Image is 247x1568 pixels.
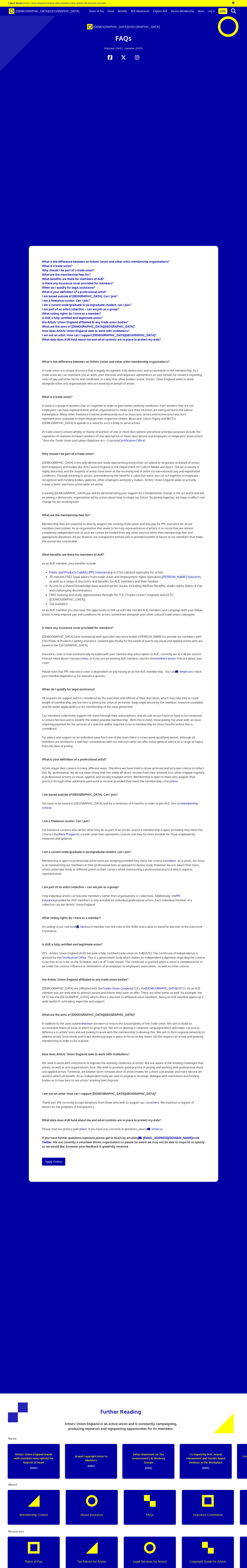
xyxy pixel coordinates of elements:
[42,299,90,302] a: I am a freelance curator. Can I join?
[42,294,118,298] a: I am based outside of [GEOGRAPHIC_DATA]. Can I join?
[42,626,113,630] strong: Is there any insurance cover provided for members?
[42,316,103,320] a: Is AUE a fully certified and legitimate union?
[42,320,128,324] a: Are Artists’ Union England affiliated to any trade union bodies?
[42,277,104,281] b: What benefits are there for members of AUE?
[121,1490,178,1525] a: FAQs
[62,1444,120,1479] a: AI and Copyright letter to Ministers[DATE]
[42,801,205,810] p: You have to be based in [GEOGRAPHIC_DATA] and for a minimum of 6 months in order to join AUE. See...
[10,1512,57,1517] p: Membership Criteria
[49,570,205,575] li: up to £5m tailored especially for artists
[5,1444,62,1479] a: Artists’ Union England stands with members who uphold the boycott of Israel[DATE]
[42,290,106,294] a: What is your definition of a professional artist?
[42,669,205,678] p: Please note that PPL insurance cover is dependent on you having an active AUE membership. You can...
[6,7,82,16] a: Brand [DEMOGRAPHIC_DATA][GEOGRAPHIC_DATA]
[42,522,205,543] p: Membership fees are essential to directly support the running of the union and also pay for PPL i...
[59,832,65,836] a: here
[102,987,133,990] a: Trades Union Congress
[81,1127,87,1131] a: here
[42,1013,135,1016] b: What are the aims of [DEMOGRAPHIC_DATA][GEOGRAPHIC_DATA]?
[42,491,205,504] p: In joining [DEMOGRAPHIC_DATA] you will be demonstrating your support for a fundamental change in ...
[172,779,179,783] a: here.
[140,951,143,955] span: rd
[42,460,205,486] p: [DEMOGRAPHIC_DATA] is the only democratic body representing artists that can advise or negotiate ...
[185,1559,231,1564] p: Copyright Guide for Artists
[185,1512,231,1517] p: Executive Committee
[42,634,205,647] p: [DEMOGRAPHIC_DATA] have teamed up with specialist insurance brokers [PERSON_NAME] to provide our ...
[185,1452,226,1470] p: Co-Signed by AUE: Sexual Harassment and Gender-based Violence in the Workplace
[42,925,205,933] p: According to our rule book each member has one vote at the AGM, and is able to stand for election...
[42,286,95,289] b: When do I qualify for legal assistance?
[42,802,198,810] a: membership criteria
[151,7,169,16] a: Explore AUE
[179,1490,237,1525] a: Executive Committee
[127,1559,173,1564] p: Legal Services for Artists
[42,1136,139,1140] b: If you have further questions/opinions please get in touch by emailing
[42,303,131,307] b: I am a current undergraduate or postgraduate student, can I join?
[153,1101,159,1104] a: here
[49,602,205,606] li: Tax Guidance
[196,7,206,16] a: News
[45,1160,62,1163] span: Apply Online
[42,1136,205,1148] b: or . We are currently a volunteer driven organisation so please be aware we may not be able to re...
[154,657,174,660] a: members area
[218,8,227,14] a: Join
[42,894,205,907] p: Only individual artists can become members, rather than organisations or collectives. Additionall...
[42,329,130,333] a: How does Artists’ Union England seek to work with institutions?
[42,1118,161,1122] b: What data does AUE hold about me and what controls are in place to protect my data?
[8,1,109,5] a: Latest News:Artists’ Union England stands with members who uphold the boycott of Israel →
[42,403,205,425] p: A union is a group of workers that act together in order to gain better working conditions. Even ...
[42,368,205,386] p: A trade union is a unique structure that is legally recognised, fully democratic and accountable ...
[116,7,129,16] a: Benefits
[42,268,94,272] a: Why should I be part of a trade union?
[42,307,119,311] a: I am part of an artist collective – can we join as a group?
[42,333,156,337] a: I am not an artist. How can I support [DEMOGRAPHIC_DATA][GEOGRAPHIC_DATA]?
[42,338,161,341] a: What data does AUE hold about me and what controls are in place to protect my data?
[42,1021,205,1043] p: In addition to the aims outlined we are keen to ensure the sustainability of this trade union. We...
[10,1559,57,1564] p: Rates of Pay
[42,553,104,556] b: What benefits are there for members of AUE?
[127,1512,173,1517] p: FAQs
[5,1490,62,1525] a: Membership Criteria
[106,7,116,16] a: Home
[42,513,91,517] b: What are the membership fees for?
[42,793,118,796] b: I am based outside of [GEOGRAPHIC_DATA]. Can I join?
[42,819,90,823] b: I am a freelance curator. Can I join?
[185,1465,226,1470] span: [DATE]
[62,1421,180,1431] p: Artists’ Union England is an active union and is constantly campaigning, producing resources and ...
[170,859,176,863] a: here
[42,766,205,783] p: Artists shape their careers in many different ways. Therefore we have tried to draw up broad and ...
[42,264,72,268] b: What is a trade union?
[42,885,119,889] b: I am part of an artist collective – can we join as a group?
[42,273,91,276] b: What are the membership fees for?
[49,570,109,574] a: Public and Products Liability (PPL) insurance
[42,859,205,876] p: Membership is open to professional artists who are studying provided they meet the criteria liste...
[42,978,128,981] b: Are Artists’ Union England affiliated to any trade union bodies?
[42,312,101,315] a: What voting rights do I have as a member?
[42,1061,205,1082] p: We seek to work with institutions to improve the working conditions of artists. We are aware of t...
[42,828,205,841] p: For freelance curators who define what they do as part of an artistic practice membership is open...
[69,1512,115,1517] p: About Insurance
[100,1408,141,1415] span: Further Reading
[43,439,105,442] i: from the Trade Union and Labour Relations Act
[177,1444,234,1479] a: Co-Signed by AUE: Sexual Harassment and Gender-based Violence in the Workplace[DATE]
[42,696,203,709] span: All requests for support will be considered by the executive and offered at their discretion, whi...
[104,47,126,50] span: Published: [DATE] •
[49,593,205,602] li: FREE training and study opportunities through the TUC (Trades Union Congress) and GFTU ([DEMOGRAP...
[42,687,95,691] strong: When do I qualify for legal assistance?
[49,584,205,593] li: Access to a shared knowledge base around artists’ issues, including Welfare Benefits, studio righ...
[42,943,103,946] b: Is AUE a fully certified and legitimate union?
[128,1452,169,1470] p: Initial Statement on The Government's AI Working Groups
[82,657,88,660] a: here
[145,987,177,990] a: [DEMOGRAPHIC_DATA]
[83,1022,89,1025] a: here
[119,439,144,442] a: Certification Office
[8,1,23,5] strong: Latest News:
[77,925,86,929] a: here
[42,652,205,665] p: Insurance cover is now automatically included with your membership subscription to AUE, currently...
